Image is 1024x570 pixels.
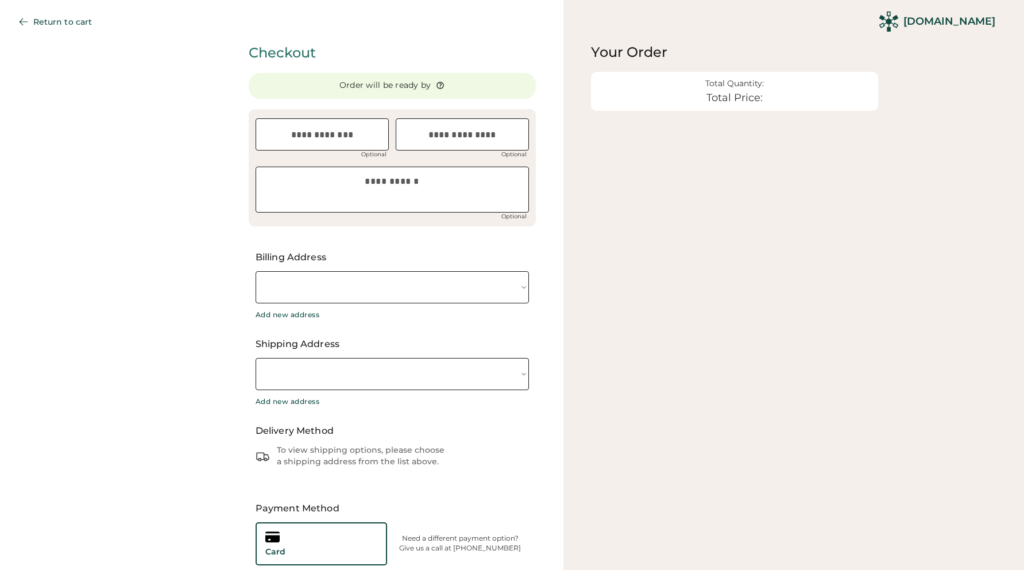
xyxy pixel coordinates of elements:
div: Need a different payment option? Give us a call at [PHONE_NUMBER] [392,534,529,553]
img: truck.svg [256,449,270,464]
button: Return to cart [9,10,106,33]
div: Order will be ready by [339,80,431,91]
div: To view shipping options, please choose a shipping address from the list above. [277,445,447,467]
div: Shipping Address [256,337,529,351]
div: Optional [499,214,529,219]
img: creditcard.svg [265,530,280,544]
div: Optional [499,152,529,157]
div: Optional [359,152,389,157]
div: Checkout [249,43,536,63]
div: Card [265,546,285,558]
img: Rendered Logo - Screens [879,11,899,32]
div: Billing Address [256,251,529,264]
div: Delivery Method [256,424,529,438]
div: Total Quantity: [705,79,764,88]
div: Your Order [591,43,878,61]
div: [DOMAIN_NAME] [903,14,995,29]
div: Add new address [256,310,320,319]
div: Add new address [256,397,320,406]
div: Total Price: [706,92,763,105]
div: Payment Method [249,502,536,515]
